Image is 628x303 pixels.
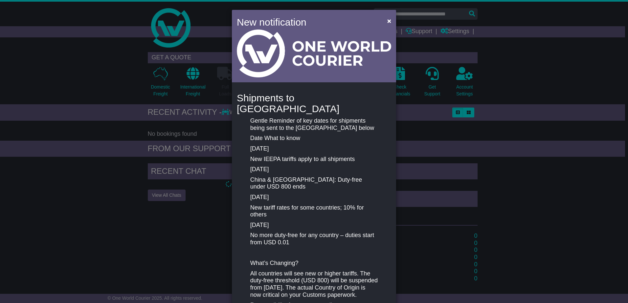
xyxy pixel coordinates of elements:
[250,156,378,163] p: New IEEPA tariffs apply to all shipments
[384,14,394,28] button: Close
[250,176,378,191] p: China & [GEOGRAPHIC_DATA]: Duty-free under USD 800 ends
[250,270,378,298] p: All countries will see new or higher tariffs. The duty-free threshold (USD 800) will be suspended...
[250,166,378,173] p: [DATE]
[237,92,391,114] h4: Shipments to [GEOGRAPHIC_DATA]
[237,15,378,30] h4: New notification
[250,222,378,229] p: [DATE]
[250,260,378,267] p: What’s Changing?
[250,232,378,246] p: No more duty-free for any country – duties start from USD 0.01
[250,194,378,201] p: [DATE]
[250,135,378,142] p: Date What to know
[250,145,378,152] p: [DATE]
[387,17,391,25] span: ×
[250,204,378,218] p: New tariff rates for some countries; 10% for others
[237,30,391,77] img: Light
[250,117,378,131] p: Gentle Reminder of key dates for shipments being sent to the [GEOGRAPHIC_DATA] below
